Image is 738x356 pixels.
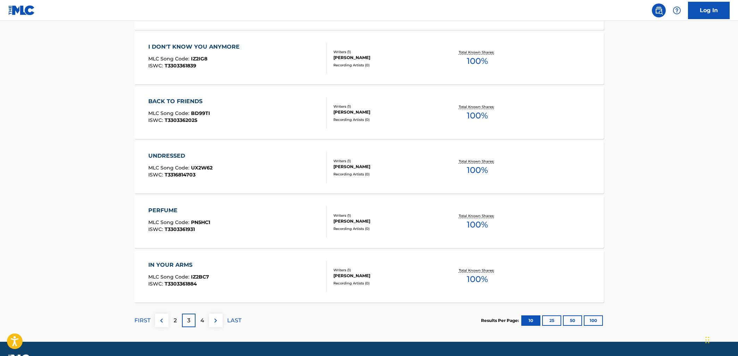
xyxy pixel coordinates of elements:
[467,109,488,122] span: 100 %
[655,6,663,15] img: search
[148,226,165,232] span: ISWC :
[148,281,165,287] span: ISWC :
[191,56,207,62] span: IZ2IG8
[148,165,191,171] span: MLC Song Code :
[584,315,603,326] button: 100
[165,226,195,232] span: T3303361931
[165,117,197,123] span: T3303362025
[467,55,488,67] span: 100 %
[333,117,438,122] div: Recording Artists ( 0 )
[212,316,220,325] img: right
[333,63,438,68] div: Recording Artists ( 0 )
[148,152,213,160] div: UNDRESSED
[191,165,213,171] span: UX2W62
[191,110,210,116] span: BD99TI
[521,315,540,326] button: 10
[134,316,150,325] p: FIRST
[187,316,190,325] p: 3
[134,87,604,139] a: BACK TO FRIENDSMLC Song Code:BD99TIISWC:T3303362025Writers (1)[PERSON_NAME]Recording Artists (0)T...
[148,56,191,62] span: MLC Song Code :
[134,141,604,193] a: UNDRESSEDMLC Song Code:UX2W62ISWC:T3316814703Writers (1)[PERSON_NAME]Recording Artists (0)Total K...
[333,218,438,224] div: [PERSON_NAME]
[333,226,438,231] div: Recording Artists ( 0 )
[333,55,438,61] div: [PERSON_NAME]
[157,316,166,325] img: left
[467,218,488,231] span: 100 %
[227,316,241,325] p: LAST
[459,104,496,109] p: Total Known Shares:
[134,250,604,303] a: IN YOUR ARMSMLC Song Code:IZ2BC7ISWC:T3303361884Writers (1)[PERSON_NAME]Recording Artists (0)Tota...
[8,5,35,15] img: MLC Logo
[148,63,165,69] span: ISWC :
[542,315,561,326] button: 25
[333,172,438,177] div: Recording Artists ( 0 )
[134,196,604,248] a: PERFUMEMLC Song Code:PN5HC1ISWC:T3303361931Writers (1)[PERSON_NAME]Recording Artists (0)Total Kno...
[333,158,438,164] div: Writers ( 1 )
[148,219,191,225] span: MLC Song Code :
[148,117,165,123] span: ISWC :
[688,2,730,19] a: Log In
[148,274,191,280] span: MLC Song Code :
[459,213,496,218] p: Total Known Shares:
[333,104,438,109] div: Writers ( 1 )
[703,323,738,356] iframe: Chat Widget
[333,164,438,170] div: [PERSON_NAME]
[652,3,666,17] a: Public Search
[148,43,243,51] div: I DON'T KNOW YOU ANYMORE
[333,109,438,115] div: [PERSON_NAME]
[148,172,165,178] span: ISWC :
[148,110,191,116] span: MLC Song Code :
[148,97,210,106] div: BACK TO FRIENDS
[467,164,488,176] span: 100 %
[174,316,177,325] p: 2
[705,330,710,350] div: Drag
[200,316,204,325] p: 4
[333,273,438,279] div: [PERSON_NAME]
[459,159,496,164] p: Total Known Shares:
[333,281,438,286] div: Recording Artists ( 0 )
[134,32,604,84] a: I DON'T KNOW YOU ANYMOREMLC Song Code:IZ2IG8ISWC:T3303361839Writers (1)[PERSON_NAME]Recording Art...
[191,274,209,280] span: IZ2BC7
[148,261,209,269] div: IN YOUR ARMS
[670,3,684,17] div: Help
[459,50,496,55] p: Total Known Shares:
[673,6,681,15] img: help
[165,172,196,178] span: T3316814703
[191,219,210,225] span: PN5HC1
[467,273,488,285] span: 100 %
[165,281,197,287] span: T3303361884
[333,267,438,273] div: Writers ( 1 )
[165,63,196,69] span: T3303361839
[148,206,210,215] div: PERFUME
[333,49,438,55] div: Writers ( 1 )
[459,268,496,273] p: Total Known Shares:
[563,315,582,326] button: 50
[333,213,438,218] div: Writers ( 1 )
[481,317,521,324] p: Results Per Page:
